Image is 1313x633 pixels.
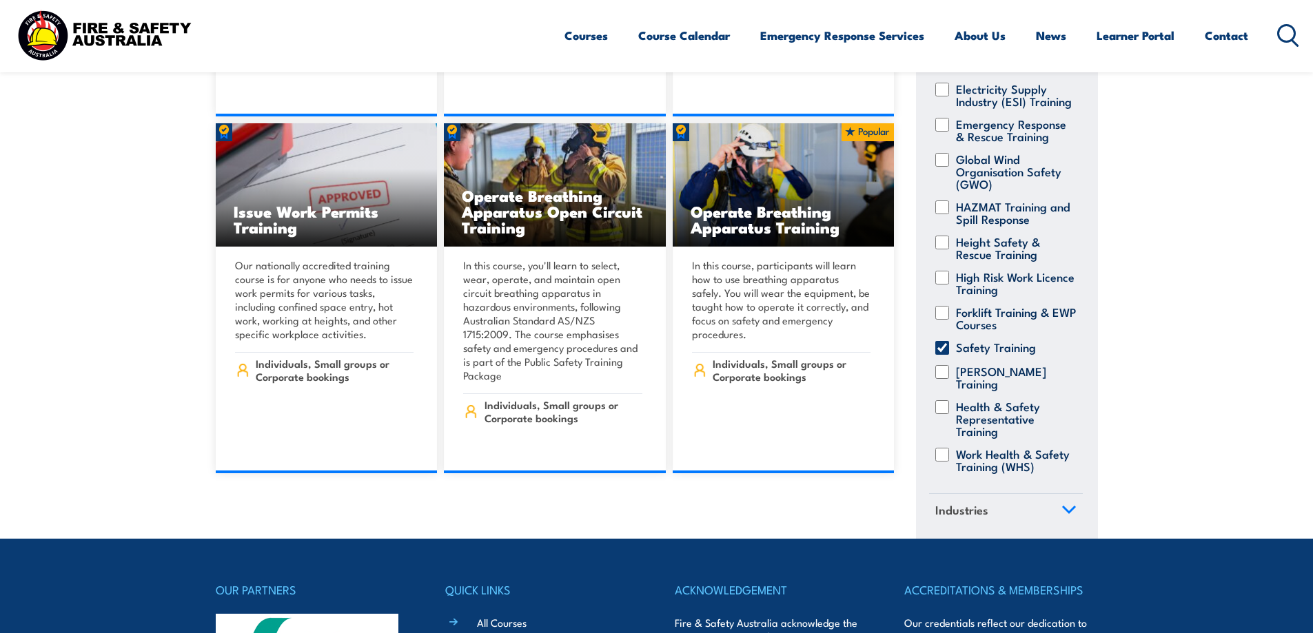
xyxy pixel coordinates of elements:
a: Emergency Response Services [760,17,924,54]
label: Health & Safety Representative Training [956,400,1077,437]
a: News [1036,17,1066,54]
img: Operate breathing apparatus-626 [673,123,895,247]
label: Electricity Supply Industry (ESI) Training [956,83,1077,107]
h3: Operate Breathing Apparatus Training [691,203,877,235]
p: Our nationally accredited training course is for anyone who needs to issue work permits for vario... [235,258,414,341]
h4: ACCREDITATIONS & MEMBERSHIPS [904,580,1097,599]
a: All Courses [477,615,527,630]
a: Issue Work Permits Training [216,123,438,247]
label: Height Safety & Rescue Training [956,236,1077,260]
a: Industries [929,494,1083,530]
h4: QUICK LINKS [445,580,638,599]
label: Emergency Response & Rescue Training [956,118,1077,143]
label: Safety Training [956,341,1036,355]
p: In this course, you'll learn to select, wear, operate, and maintain open circuit breathing appara... [463,258,642,382]
label: Global Wind Organisation Safety (GWO) [956,153,1077,190]
span: Individuals, Small groups or Corporate bookings [713,357,871,383]
label: [PERSON_NAME] Training [956,365,1077,390]
h4: ACKNOWLEDGEMENT [675,580,868,599]
h3: Operate Breathing Apparatus Open Circuit Training [462,187,648,235]
a: About Us [955,17,1006,54]
a: Course Calendar [638,17,730,54]
span: Individuals, Small groups or Corporate bookings [256,357,414,383]
a: Operate Breathing Apparatus Open Circuit Training [444,123,666,247]
label: Work Health & Safety Training (WHS) [956,448,1077,473]
a: Contact [1205,17,1248,54]
h3: Issue Work Permits Training [234,203,420,235]
label: HAZMAT Training and Spill Response [956,200,1077,225]
span: Industries [935,501,988,519]
img: Open Circuit Breathing Apparatus Training [444,123,666,247]
a: Learner Portal [1097,17,1174,54]
p: In this course, participants will learn how to use breathing apparatus safely. You will wear the ... [692,258,871,341]
span: Individuals, Small groups or Corporate bookings [485,398,642,424]
h4: OUR PARTNERS [216,580,409,599]
img: Issue Work Permits [216,123,438,247]
a: Courses [564,17,608,54]
a: Operate Breathing Apparatus Training [673,123,895,247]
label: High Risk Work Licence Training [956,271,1077,295]
label: Forklift Training & EWP Courses [956,306,1077,331]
